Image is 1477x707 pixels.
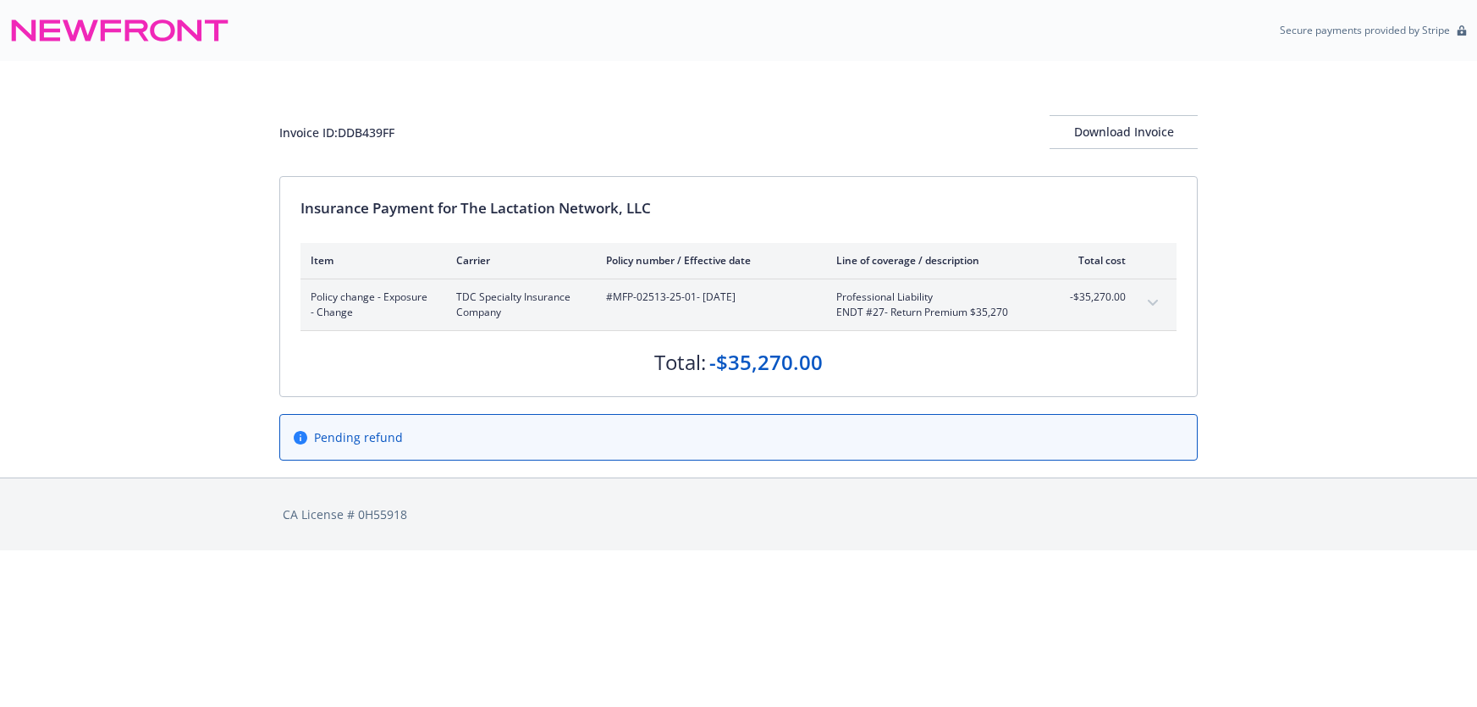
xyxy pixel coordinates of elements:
[709,348,823,377] div: -$35,270.00
[1050,116,1198,148] div: Download Invoice
[300,279,1177,330] div: Policy change - Exposure - ChangeTDC Specialty Insurance Company#MFP-02513-25-01- [DATE]Professio...
[836,253,1035,268] div: Line of coverage / description
[456,290,579,320] span: TDC Specialty Insurance Company
[1062,253,1126,268] div: Total cost
[1280,23,1450,37] p: Secure payments provided by Stripe
[606,290,809,305] span: #MFP-02513-25-01 - [DATE]
[1139,290,1166,317] button: expand content
[654,348,706,377] div: Total:
[300,197,1177,219] div: Insurance Payment for The Lactation Network, LLC
[314,428,403,446] span: Pending refund
[311,253,429,268] div: Item
[1062,290,1126,305] span: -$35,270.00
[279,124,394,141] div: Invoice ID: DDB439FF
[606,253,809,268] div: Policy number / Effective date
[836,305,1035,320] span: ENDT #27- Return Premium $35,270
[456,253,579,268] div: Carrier
[1050,115,1198,149] button: Download Invoice
[836,290,1035,305] span: Professional Liability
[311,290,429,320] span: Policy change - Exposure - Change
[283,505,1194,523] div: CA License # 0H55918
[836,290,1035,320] span: Professional LiabilityENDT #27- Return Premium $35,270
